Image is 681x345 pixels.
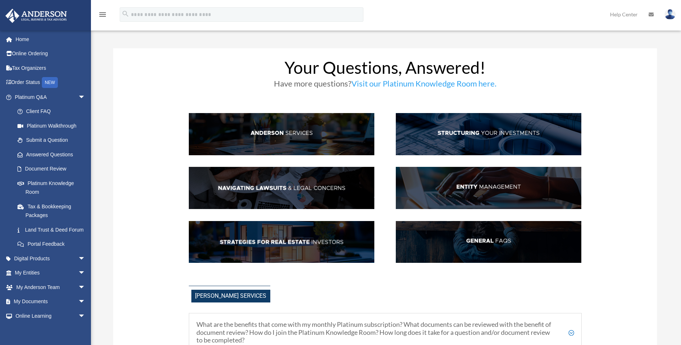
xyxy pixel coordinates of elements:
[78,280,93,295] span: arrow_drop_down
[5,266,96,280] a: My Entitiesarrow_drop_down
[396,113,581,155] img: StructInv_hdr
[10,162,96,176] a: Document Review
[10,133,96,148] a: Submit a Question
[5,294,96,309] a: My Documentsarrow_drop_down
[98,10,107,19] i: menu
[189,59,582,80] h1: Your Questions, Answered!
[78,294,93,309] span: arrow_drop_down
[42,77,58,88] div: NEW
[665,9,676,20] img: User Pic
[5,32,96,47] a: Home
[396,167,581,209] img: EntManag_hdr
[191,290,270,302] span: [PERSON_NAME] Services
[122,10,130,18] i: search
[396,221,581,263] img: GenFAQ_hdr
[78,309,93,324] span: arrow_drop_down
[189,80,582,91] h3: Have more questions?
[10,222,96,237] a: Land Trust & Deed Forum
[10,176,96,199] a: Platinum Knowledge Room
[78,90,93,105] span: arrow_drop_down
[5,251,96,266] a: Digital Productsarrow_drop_down
[196,321,574,344] h5: What are the benefits that come with my monthly Platinum subscription? What documents can be revi...
[10,147,96,162] a: Answered Questions
[78,266,93,281] span: arrow_drop_down
[189,113,374,155] img: AndServ_hdr
[10,199,96,222] a: Tax & Bookkeeping Packages
[5,47,96,61] a: Online Ordering
[5,309,96,323] a: Online Learningarrow_drop_down
[5,280,96,294] a: My Anderson Teamarrow_drop_down
[5,75,96,90] a: Order StatusNEW
[3,9,69,23] img: Anderson Advisors Platinum Portal
[5,61,96,75] a: Tax Organizers
[78,251,93,266] span: arrow_drop_down
[10,237,96,252] a: Portal Feedback
[351,79,497,92] a: Visit our Platinum Knowledge Room here.
[98,13,107,19] a: menu
[189,167,374,209] img: NavLaw_hdr
[5,90,96,104] a: Platinum Q&Aarrow_drop_down
[10,119,96,133] a: Platinum Walkthrough
[189,221,374,263] img: StratsRE_hdr
[10,104,93,119] a: Client FAQ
